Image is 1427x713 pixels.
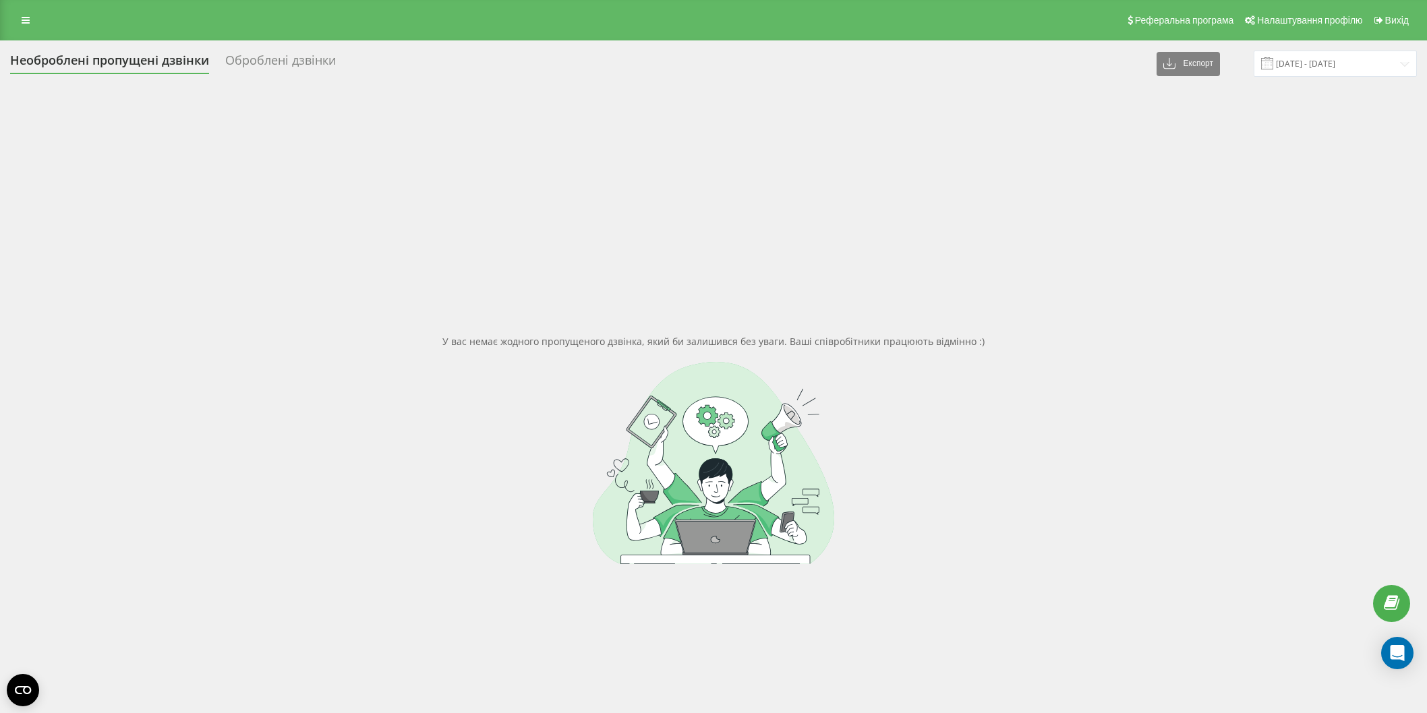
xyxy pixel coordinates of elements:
[1381,637,1414,669] div: Open Intercom Messenger
[1157,52,1220,76] button: Експорт
[1257,15,1362,26] span: Налаштування профілю
[1135,15,1234,26] span: Реферальна програма
[225,53,336,74] div: Оброблені дзвінки
[1385,15,1409,26] span: Вихід
[10,53,209,74] div: Необроблені пропущені дзвінки
[7,674,39,706] button: Open CMP widget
